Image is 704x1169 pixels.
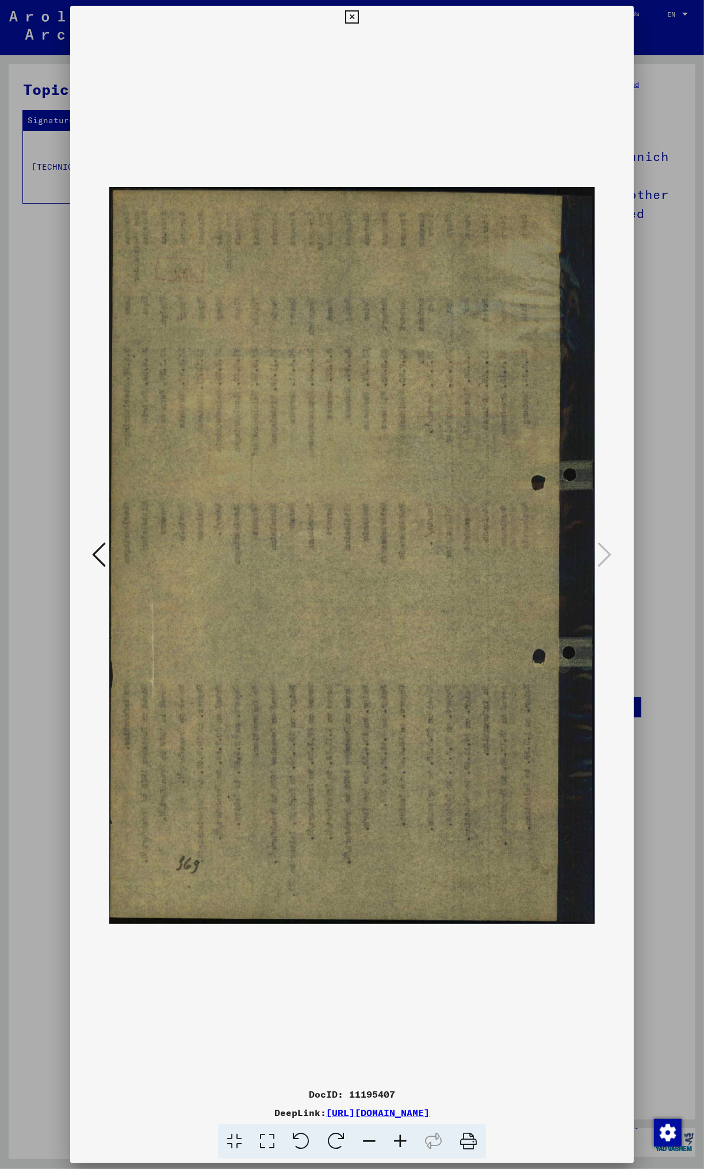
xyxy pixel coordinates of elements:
[653,1118,681,1146] div: Change consent
[109,29,594,1083] img: 002.jpg
[654,1119,682,1147] img: Change consent
[326,1107,430,1118] a: [URL][DOMAIN_NAME]
[70,1106,633,1120] div: DeepLink:
[70,1087,633,1101] div: DocID: 11195407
